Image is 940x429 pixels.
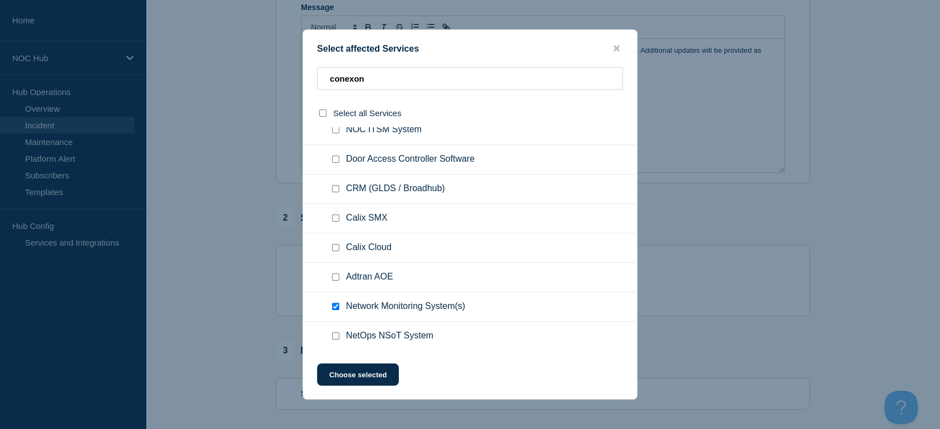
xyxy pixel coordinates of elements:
input: Search [317,67,623,90]
input: CRM (GLDS / Broadhub) checkbox [332,185,339,192]
input: NetOps NSoT System checkbox [332,332,339,340]
span: NOC ITSM System [346,124,422,136]
span: Adtran AOE [346,272,393,283]
span: Select all Services [333,108,402,118]
input: Network Monitoring System(s) checkbox [332,303,339,310]
span: Door Access Controller Software [346,154,474,165]
input: Calix Cloud checkbox [332,244,339,251]
span: Calix SMX [346,213,388,224]
div: Select affected Services [303,43,637,54]
span: Network Monitoring System(s) [346,301,465,312]
input: Door Access Controller Software checkbox [332,156,339,163]
input: NOC ITSM System checkbox [332,126,339,133]
button: Choose selected [317,363,399,386]
button: close button [610,43,623,54]
span: Calix Cloud [346,242,392,253]
span: NetOps NSoT System [346,331,433,342]
input: select all checkbox [319,109,326,117]
input: Adtran AOE checkbox [332,273,339,281]
span: CRM (GLDS / Broadhub) [346,183,445,194]
input: Calix SMX checkbox [332,214,339,222]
